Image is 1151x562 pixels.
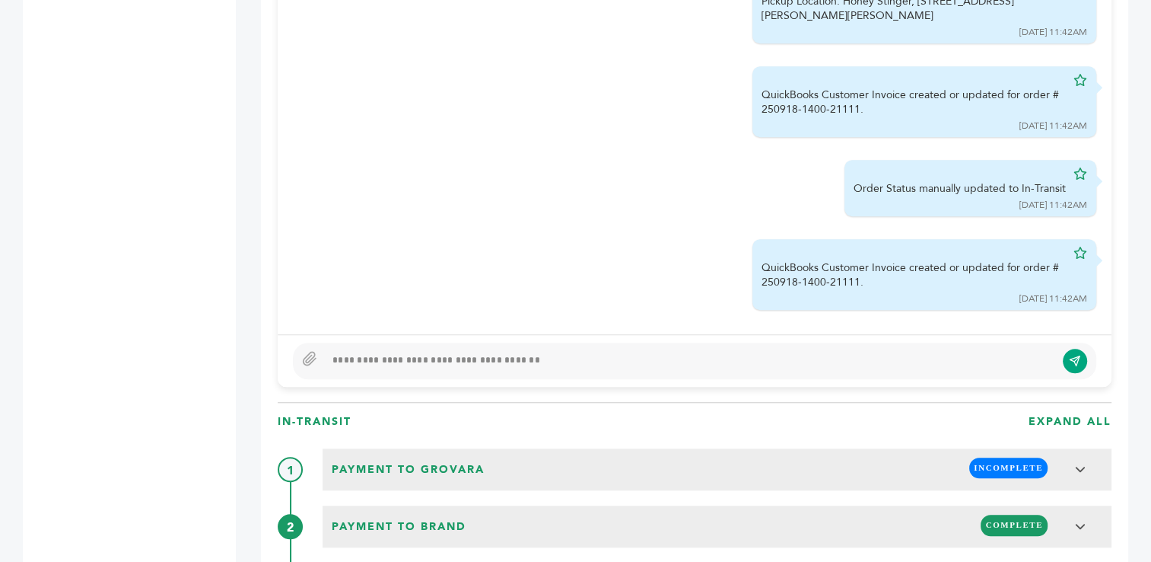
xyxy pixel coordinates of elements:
[1019,120,1087,133] div: [DATE] 11:42AM
[327,515,471,539] span: Payment to brand
[762,88,1066,117] div: QuickBooks Customer Invoice created or updated for order # 250918-1400-21111.
[762,260,1066,290] div: QuickBooks Customer Invoice created or updated for order # 250918-1400-21111.
[1019,292,1087,305] div: [DATE] 11:42AM
[278,414,351,429] h3: In-Transit
[981,515,1048,535] span: COMPLETE
[969,458,1048,478] span: INCOMPLETE
[854,181,1066,196] div: Order Status manually updated to In-Transit
[1029,414,1111,429] h3: EXPAND ALL
[1019,26,1087,39] div: [DATE] 11:42AM
[1019,199,1087,212] div: [DATE] 11:42AM
[327,458,489,482] span: Payment to Grovara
